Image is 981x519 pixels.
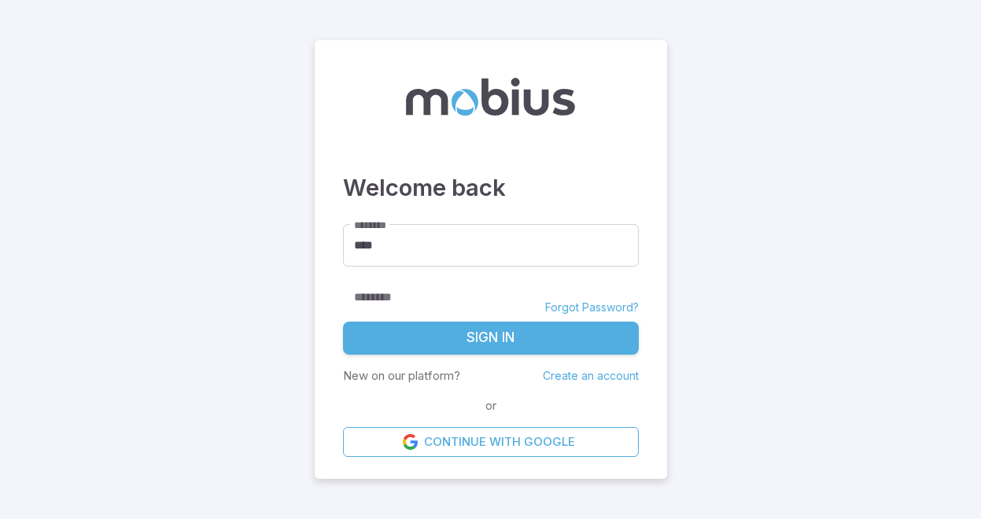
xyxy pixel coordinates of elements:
p: New on our platform? [343,367,460,385]
a: Forgot Password? [545,300,639,315]
h3: Welcome back [343,171,639,205]
button: Sign In [343,322,639,355]
a: Create an account [543,369,639,382]
a: Continue with Google [343,427,639,457]
span: or [481,397,500,414]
